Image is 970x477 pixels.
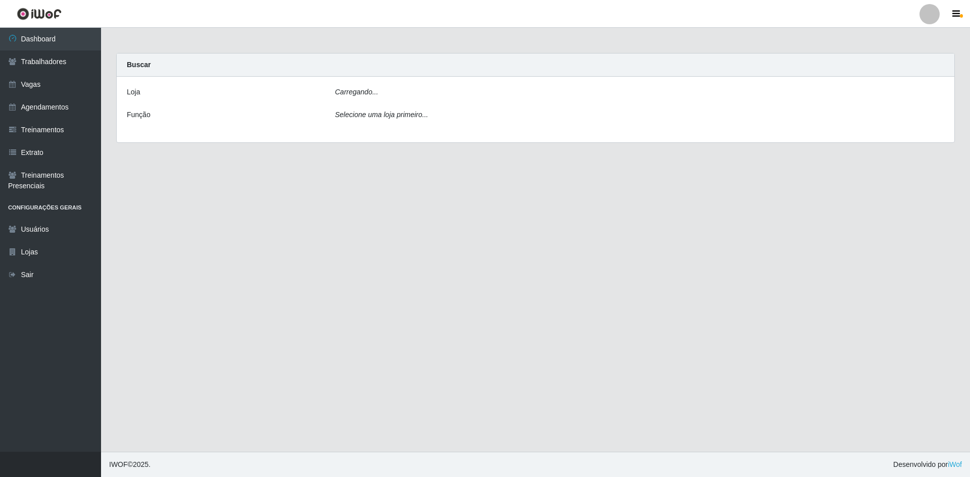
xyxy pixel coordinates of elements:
[17,8,62,20] img: CoreUI Logo
[127,87,140,97] label: Loja
[335,111,428,119] i: Selecione uma loja primeiro...
[127,61,151,69] strong: Buscar
[109,459,151,470] span: © 2025 .
[127,110,151,120] label: Função
[335,88,378,96] i: Carregando...
[109,460,128,468] span: IWOF
[893,459,962,470] span: Desenvolvido por
[948,460,962,468] a: iWof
